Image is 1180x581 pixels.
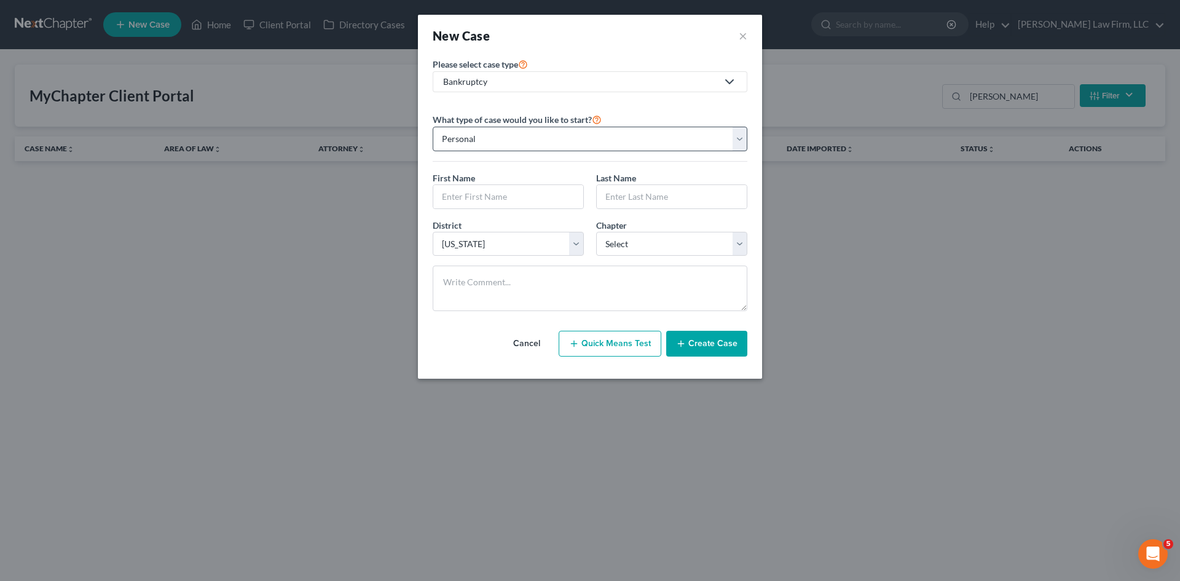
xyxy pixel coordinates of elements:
[433,59,518,69] span: Please select case type
[500,331,554,356] button: Cancel
[433,28,490,43] strong: New Case
[433,112,602,127] label: What type of case would you like to start?
[739,27,747,44] button: ×
[559,331,661,357] button: Quick Means Test
[596,220,627,231] span: Chapter
[597,185,747,208] input: Enter Last Name
[433,173,475,183] span: First Name
[666,331,747,357] button: Create Case
[433,220,462,231] span: District
[596,173,636,183] span: Last Name
[1138,539,1168,569] iframe: Intercom live chat
[433,185,583,208] input: Enter First Name
[1163,539,1173,549] span: 5
[443,76,717,88] div: Bankruptcy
